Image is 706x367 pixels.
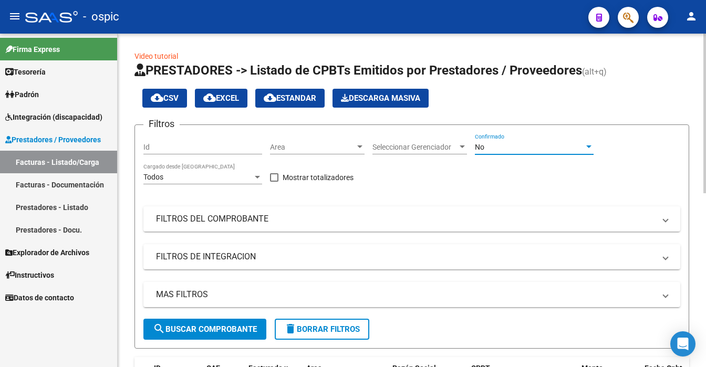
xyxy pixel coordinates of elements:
mat-expansion-panel-header: FILTROS DEL COMPROBANTE [143,206,680,232]
mat-panel-title: FILTROS DEL COMPROBANTE [156,213,655,225]
mat-icon: person [685,10,698,23]
span: - ospic [83,5,119,28]
mat-icon: cloud_download [151,91,163,104]
a: Video tutorial [134,52,178,60]
mat-icon: cloud_download [203,91,216,104]
button: CSV [142,89,187,108]
span: EXCEL [203,93,239,103]
span: CSV [151,93,179,103]
span: Buscar Comprobante [153,324,257,334]
mat-expansion-panel-header: MAS FILTROS [143,282,680,307]
button: Buscar Comprobante [143,319,266,340]
span: Borrar Filtros [284,324,360,334]
span: Firma Express [5,44,60,55]
span: Instructivos [5,269,54,281]
span: Padrón [5,89,39,100]
app-download-masive: Descarga masiva de comprobantes (adjuntos) [333,89,429,108]
span: Seleccionar Gerenciador [372,143,458,152]
span: Estandar [264,93,316,103]
mat-icon: search [153,322,165,335]
span: Prestadores / Proveedores [5,134,101,145]
mat-icon: delete [284,322,297,335]
span: Todos [143,173,163,181]
span: Descarga Masiva [341,93,420,103]
span: No [475,143,484,151]
mat-panel-title: FILTROS DE INTEGRACION [156,251,655,263]
span: Integración (discapacidad) [5,111,102,123]
span: Tesorería [5,66,46,78]
mat-expansion-panel-header: FILTROS DE INTEGRACION [143,244,680,269]
h3: Filtros [143,117,180,131]
span: Datos de contacto [5,292,74,303]
mat-icon: cloud_download [264,91,276,104]
mat-panel-title: MAS FILTROS [156,289,655,300]
span: (alt+q) [582,67,607,77]
span: Mostrar totalizadores [283,171,354,184]
span: PRESTADORES -> Listado de CPBTs Emitidos por Prestadores / Proveedores [134,63,582,78]
span: Area [270,143,355,152]
button: Estandar [255,89,325,108]
button: Borrar Filtros [275,319,369,340]
mat-icon: menu [8,10,21,23]
div: Open Intercom Messenger [670,331,695,356]
button: EXCEL [195,89,247,108]
button: Descarga Masiva [333,89,429,108]
span: Explorador de Archivos [5,247,89,258]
